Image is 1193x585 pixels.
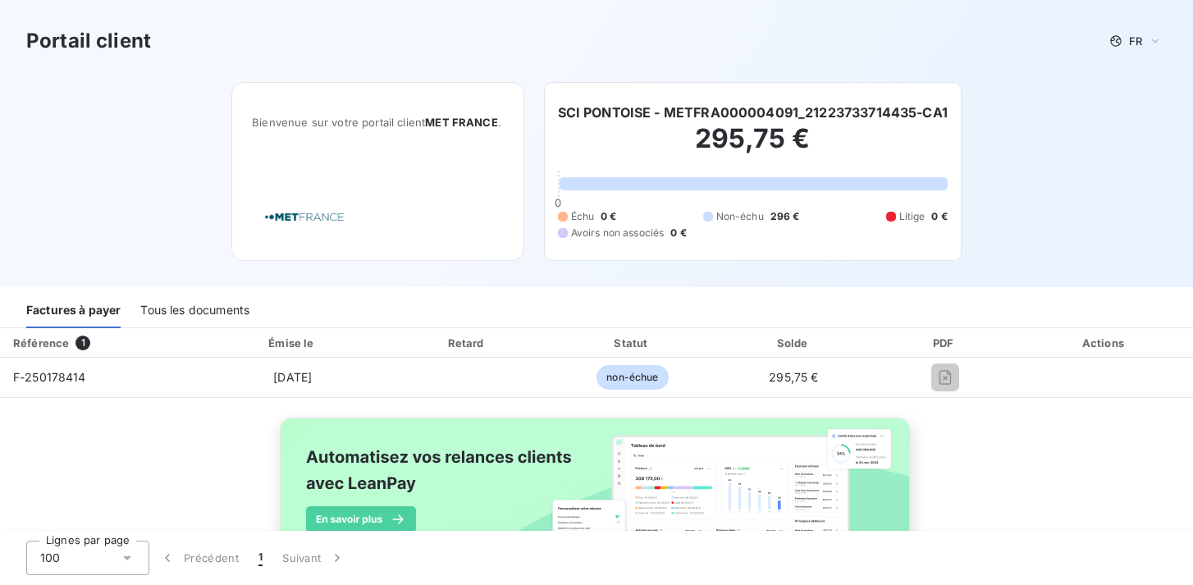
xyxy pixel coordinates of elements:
[670,226,686,240] span: 0 €
[75,336,90,350] span: 1
[931,209,947,224] span: 0 €
[13,336,69,350] div: Référence
[387,335,548,351] div: Retard
[558,103,948,122] h6: SCI PONTOISE - METFRA000004091_21223733714435-CA1
[149,541,249,575] button: Précédent
[717,335,870,351] div: Solde
[205,335,381,351] div: Émise le
[1020,335,1190,351] div: Actions
[770,209,800,224] span: 296 €
[140,294,249,328] div: Tous les documents
[425,116,498,129] span: MET FRANCE
[273,370,312,384] span: [DATE]
[272,541,355,575] button: Suivant
[26,26,151,56] h3: Portail client
[555,196,561,209] span: 0
[258,550,263,566] span: 1
[558,122,948,171] h2: 295,75 €
[13,370,86,384] span: F-250178414
[596,365,668,390] span: non-échue
[769,370,818,384] span: 295,75 €
[716,209,764,224] span: Non-échu
[899,209,926,224] span: Litige
[26,294,121,328] div: Factures à payer
[1129,34,1142,48] span: FR
[252,116,503,129] span: Bienvenue sur votre portail client .
[249,541,272,575] button: 1
[554,335,711,351] div: Statut
[571,209,595,224] span: Échu
[40,550,60,566] span: 100
[601,209,616,224] span: 0 €
[571,226,665,240] span: Avoirs non associés
[252,194,357,240] img: Company logo
[876,335,1012,351] div: PDF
